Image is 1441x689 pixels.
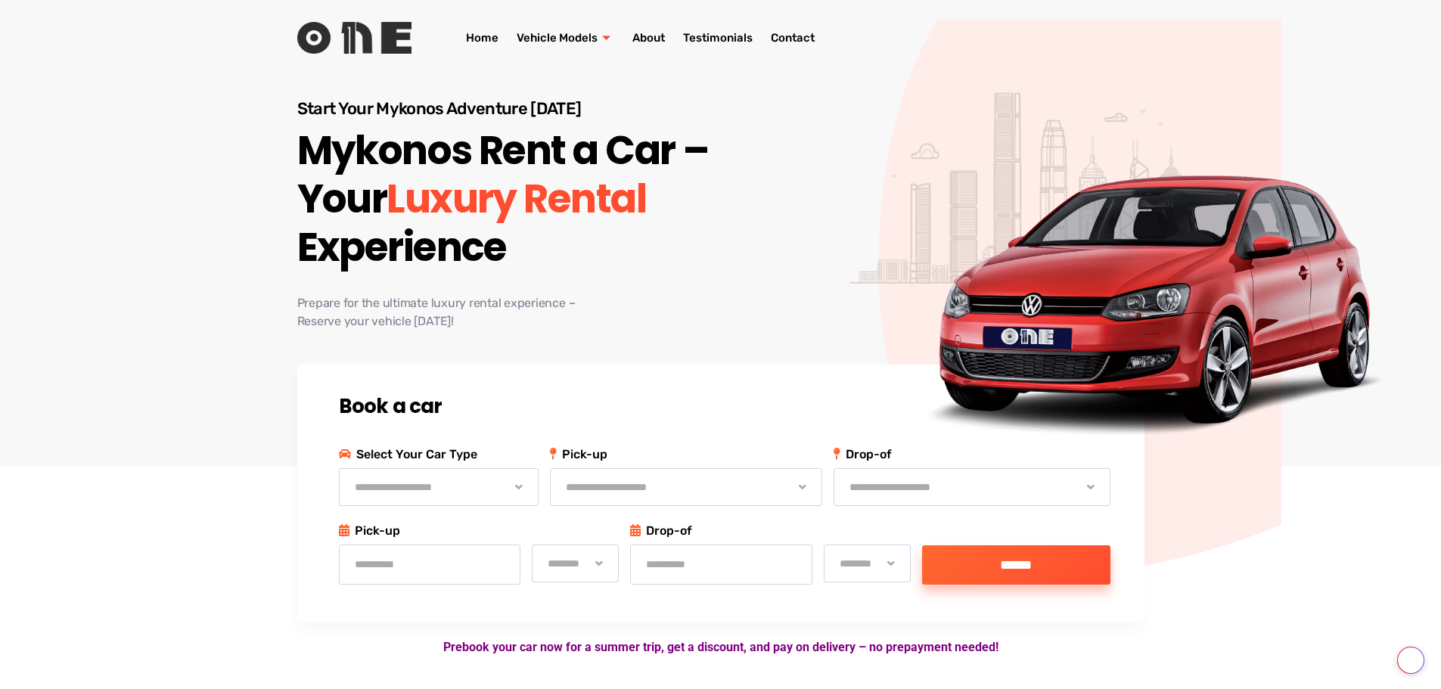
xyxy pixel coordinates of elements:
[339,521,620,541] p: Pick-up
[893,156,1411,450] img: One Rent a Car & Bike Banner Image
[339,445,539,464] p: Select Your Car Type
[550,445,823,464] span: Pick-up
[297,126,743,272] h1: Mykonos Rent a Car – Your Experience
[457,8,508,68] a: Home
[508,8,623,68] a: Vehicle Models
[339,395,1110,418] h2: Book a car
[443,640,998,654] strong: Prebook your car now for a summer trip, get a discount, and pay on delivery – no prepayment needed!
[623,8,674,68] a: About
[762,8,824,68] a: Contact
[297,98,743,119] p: Start Your Mykonos Adventure [DATE]
[387,175,646,223] span: Luxury Rental
[297,22,411,54] img: Rent One Logo without Text
[297,294,743,331] p: Prepare for the ultimate luxury rental experience – Reserve your vehicle [DATE]!
[674,8,762,68] a: Testimonials
[630,521,911,541] p: Drop-of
